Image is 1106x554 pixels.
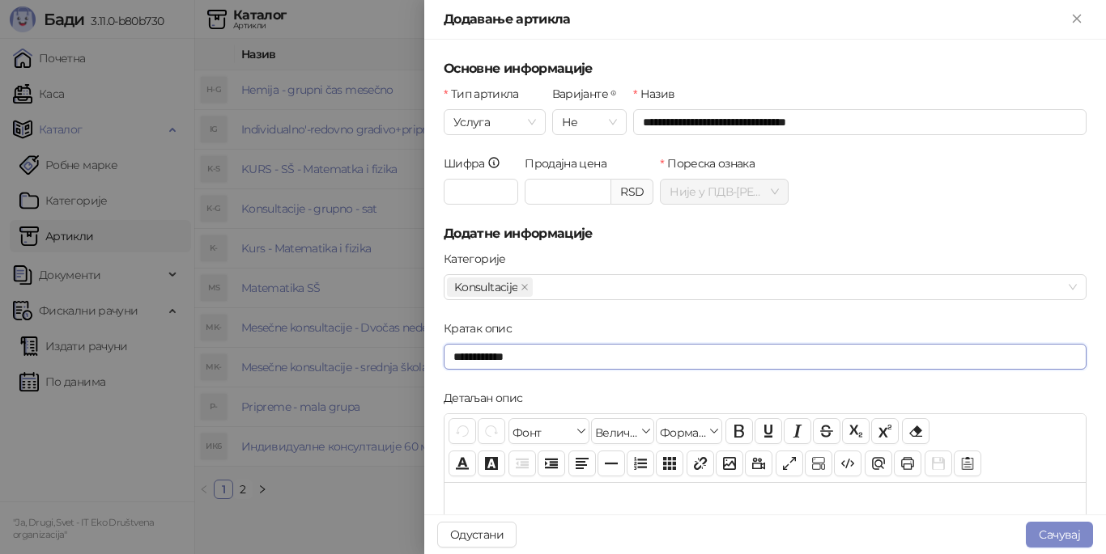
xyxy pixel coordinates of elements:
button: Штампај [894,450,921,476]
button: Уклони формат [902,418,929,444]
label: Категорије [444,250,516,268]
h5: Додатне информације [444,224,1087,243]
button: Хоризонтална линија [598,450,625,476]
span: Konsultacije [447,277,533,297]
button: Боја текста [449,450,476,476]
label: Пореска ознака [660,154,764,172]
button: Фонт [508,418,589,444]
span: close [521,283,529,291]
button: Формати [656,418,722,444]
span: Не [562,110,617,134]
div: RSD [611,179,653,205]
button: Приказ кода [834,450,861,476]
label: Детаљан опис [444,389,533,407]
label: Кратак опис [444,319,521,337]
input: Назив [633,109,1087,135]
button: Шаблон [954,450,981,476]
button: Извлачење [508,450,536,476]
button: Сачувај [925,450,952,476]
button: Close [1067,10,1087,29]
button: Преглед [865,450,892,476]
label: Варијанте [552,85,627,103]
button: Подвучено [755,418,782,444]
label: Тип артикла [444,85,529,103]
button: Увлачење [538,450,565,476]
button: Видео [745,450,772,476]
button: Табела [656,450,683,476]
input: Кратак опис [444,344,1087,370]
button: Одустани [437,522,517,548]
label: Шифра [444,154,511,172]
button: Прикажи блокове [805,450,832,476]
button: Поравнање [568,450,596,476]
span: Konsultacije [454,278,517,296]
button: Експонент [871,418,899,444]
div: Додавање артикла [444,10,1067,29]
button: Искошено [784,418,811,444]
span: Услуга [453,110,536,134]
button: Подебљано [725,418,753,444]
button: Индексирано [842,418,870,444]
button: Прецртано [813,418,840,444]
button: Листа [627,450,654,476]
button: Понови [478,418,505,444]
label: Продајна цена [525,154,616,172]
span: Није у ПДВ - [PERSON_NAME] ( 0,00 %) [670,180,779,204]
button: Веза [687,450,714,476]
button: Приказ преко целог екрана [776,450,803,476]
h5: Основне информације [444,59,1087,78]
label: Назив [633,85,685,103]
button: Величина [591,418,654,444]
button: Слика [716,450,743,476]
button: Поврати [449,418,476,444]
button: Сачувај [1026,522,1093,548]
button: Боја позадине [478,450,505,476]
